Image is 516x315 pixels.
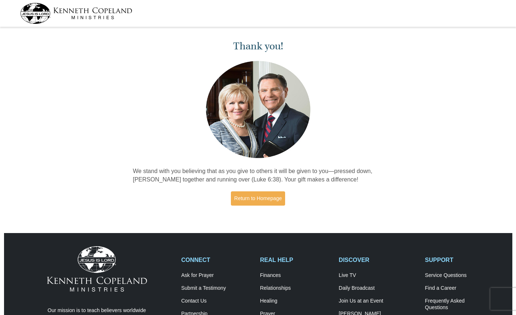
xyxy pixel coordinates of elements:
[181,298,253,304] a: Contact Us
[181,256,253,263] h2: CONNECT
[339,285,417,292] a: Daily Broadcast
[260,272,331,279] a: Finances
[425,272,496,279] a: Service Questions
[339,256,417,263] h2: DISCOVER
[339,272,417,279] a: Live TV
[20,3,132,24] img: kcm-header-logo.svg
[133,167,383,184] p: We stand with you believing that as you give to others it will be given to you—pressed down, [PER...
[231,191,285,206] a: Return to Homepage
[260,285,331,292] a: Relationships
[425,256,496,263] h2: SUPPORT
[339,298,417,304] a: Join Us at an Event
[47,246,147,292] img: Kenneth Copeland Ministries
[260,298,331,304] a: Healing
[425,298,496,311] a: Frequently AskedQuestions
[260,256,331,263] h2: REAL HELP
[181,272,253,279] a: Ask for Prayer
[204,59,312,160] img: Kenneth and Gloria
[425,285,496,292] a: Find a Career
[133,40,383,52] h1: Thank you!
[181,285,253,292] a: Submit a Testimony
